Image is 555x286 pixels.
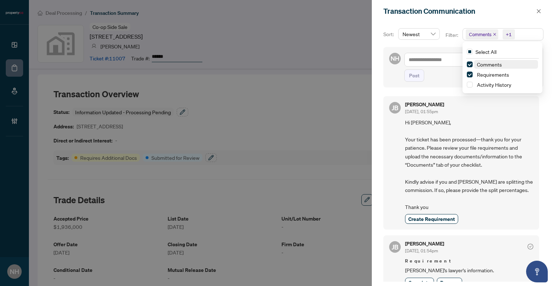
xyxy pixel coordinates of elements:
span: JB [392,103,399,113]
span: Requirement [405,257,533,265]
span: close [536,9,541,14]
span: Select Requirements [467,72,473,77]
p: Filter: [446,31,459,39]
span: Create Requirement [408,215,455,223]
span: Select Comments [467,61,473,67]
p: Sort: [383,30,395,38]
span: close [493,33,496,36]
h5: [PERSON_NAME] [405,102,444,107]
span: Newest [403,29,435,39]
span: Select Activity History [467,82,473,87]
span: Comments [477,61,502,68]
span: Activity History [477,81,511,88]
span: Hi [PERSON_NAME], Your ticket has been processed—thank you for your patience. Please review your ... [405,118,533,211]
span: JB [392,242,399,252]
div: +1 [506,31,512,38]
span: Comments [469,31,491,38]
span: NH [391,54,399,63]
h5: [PERSON_NAME] [405,241,444,246]
button: Post [404,69,424,82]
span: [DATE], 01:55pm [405,109,438,114]
span: check-circle [528,244,533,249]
span: Comments [466,29,498,39]
span: Select All [473,48,499,56]
button: Open asap [526,261,548,282]
div: Transaction Communication [383,6,534,17]
span: Requirements [474,70,538,79]
button: Create Requirement [405,214,458,224]
span: Requirements [477,71,509,78]
span: [PERSON_NAME]'s lawyer's information. [405,266,533,274]
span: Comments [474,60,538,69]
span: Activity History [474,80,538,89]
span: [DATE], 01:54pm [405,248,438,253]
